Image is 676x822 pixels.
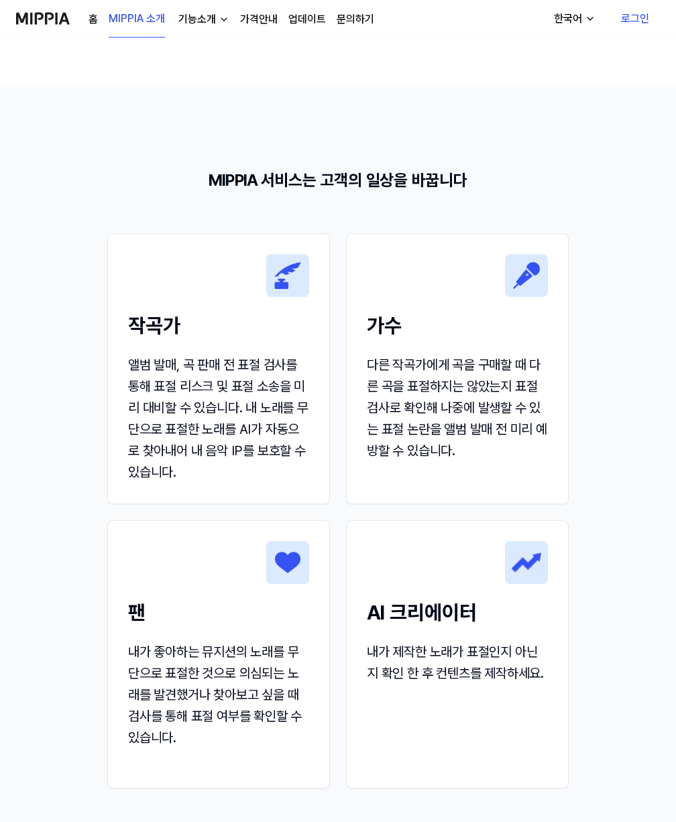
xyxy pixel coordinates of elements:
[89,11,98,27] a: 홈
[367,354,548,461] div: 다른 작곡가에게 곡을 구매할 때 다른 곡을 표절하지는 않았는지 표절검사로 확인해 나중에 발생할 수 있는 표절 논란을 앨범 발매 전 미리 예방할 수 있습니다.
[505,254,548,297] img: 작곡가
[367,641,548,684] div: 내가 제작한 노래가 표절인지 아닌지 확인 한 후 컨텐츠를 제작하세요.
[551,11,585,27] div: 한국어
[288,11,326,27] a: 업데이트
[543,5,604,32] button: 한국어
[128,354,309,483] div: 앨범 발매, 곡 판매 전 표절 검사를 통해 표절 리스크 및 표절 소송을 미리 대비할 수 있습니다. 내 노래를 무단으로 표절한 노래를 AI가 자동으로 찾아내어 내 음악 IP를 ...
[107,168,569,193] h1: MIPPIA 서비스는 고객의 일상을 바꿉니다
[176,11,219,27] div: 기능소개
[367,597,548,628] h2: AI 크리에이터
[337,11,374,27] a: 문의하기
[266,541,309,584] img: 작곡가
[109,1,165,38] a: MIPPIA 소개
[219,14,229,25] img: down
[128,310,309,341] h2: 작곡가
[128,597,309,628] h2: 팬
[176,11,229,27] button: 기능소개
[128,641,309,748] div: 내가 좋아하는 뮤지션의 노래를 무단으로 표절한 것으로 의심되는 노래를 발견했거나 찾아보고 싶을 때 검사를 통해 표절 여부를 확인할 수 있습니다.
[240,11,278,27] a: 가격안내
[266,254,309,297] img: 작곡가
[367,310,548,341] h2: 가수
[505,541,548,584] img: 작곡가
